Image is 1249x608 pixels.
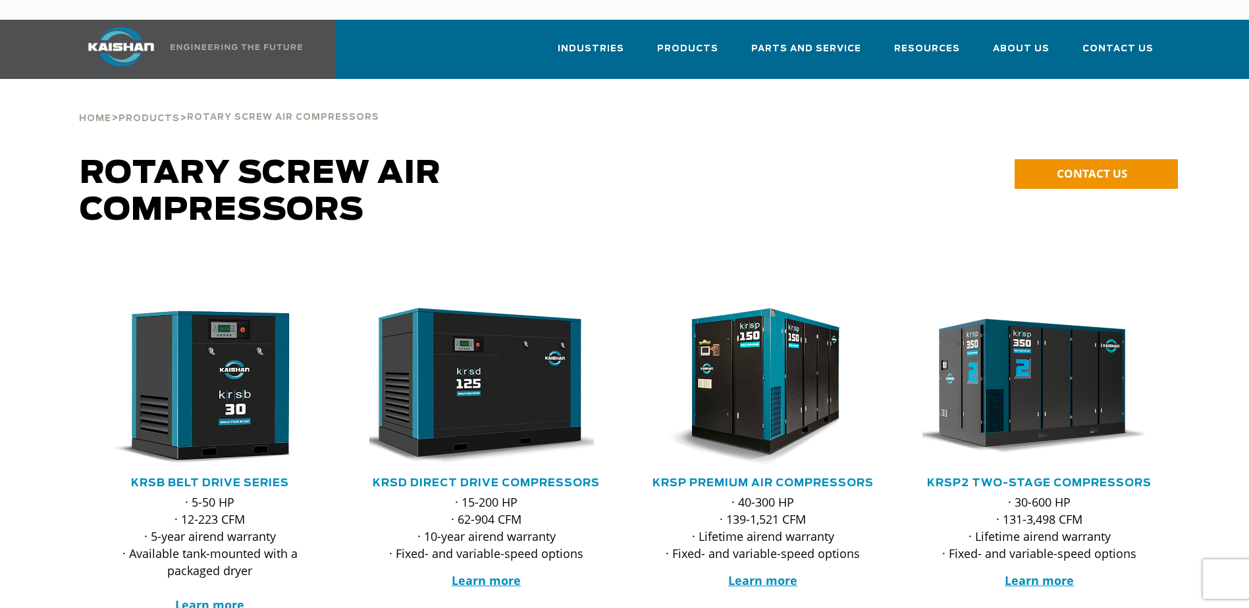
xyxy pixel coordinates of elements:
[369,308,604,466] div: krsd125
[927,478,1152,488] a: KRSP2 Two-Stage Compressors
[171,44,302,50] img: Engineering the future
[993,41,1050,57] span: About Us
[79,114,111,123] span: Home
[80,158,441,226] span: Rotary Screw Air Compressors
[894,32,960,76] a: Resources
[1082,41,1154,57] span: Contact Us
[657,41,718,57] span: Products
[119,112,180,124] a: Products
[83,308,317,466] img: krsb30
[359,308,594,466] img: krsd125
[72,20,305,79] a: Kaishan USA
[373,478,600,488] a: KRSD Direct Drive Compressors
[369,494,604,562] p: · 15-200 HP · 62-904 CFM · 10-year airend warranty · Fixed- and variable-speed options
[187,113,379,122] span: Rotary Screw Air Compressors
[79,112,111,124] a: Home
[1057,166,1127,181] span: CONTACT US
[452,572,521,588] a: Learn more
[751,41,861,57] span: Parts and Service
[558,32,624,76] a: Industries
[119,114,180,123] span: Products
[646,494,880,562] p: · 40-300 HP · 139-1,521 CFM · Lifetime airend warranty · Fixed- and variable-speed options
[1015,159,1178,189] a: CONTACT US
[131,478,289,488] a: KRSB Belt Drive Series
[93,308,327,466] div: krsb30
[894,41,960,57] span: Resources
[72,27,171,66] img: kaishan logo
[657,32,718,76] a: Products
[1005,572,1074,588] a: Learn more
[993,32,1050,76] a: About Us
[636,308,870,466] img: krsp150
[728,572,797,588] a: Learn more
[652,478,874,488] a: KRSP Premium Air Compressors
[646,308,880,466] div: krsp150
[913,308,1147,466] img: krsp350
[558,41,624,57] span: Industries
[79,79,379,129] div: > >
[922,494,1157,562] p: · 30-600 HP · 131-3,498 CFM · Lifetime airend warranty · Fixed- and variable-speed options
[1082,32,1154,76] a: Contact Us
[751,32,861,76] a: Parts and Service
[922,308,1157,466] div: krsp350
